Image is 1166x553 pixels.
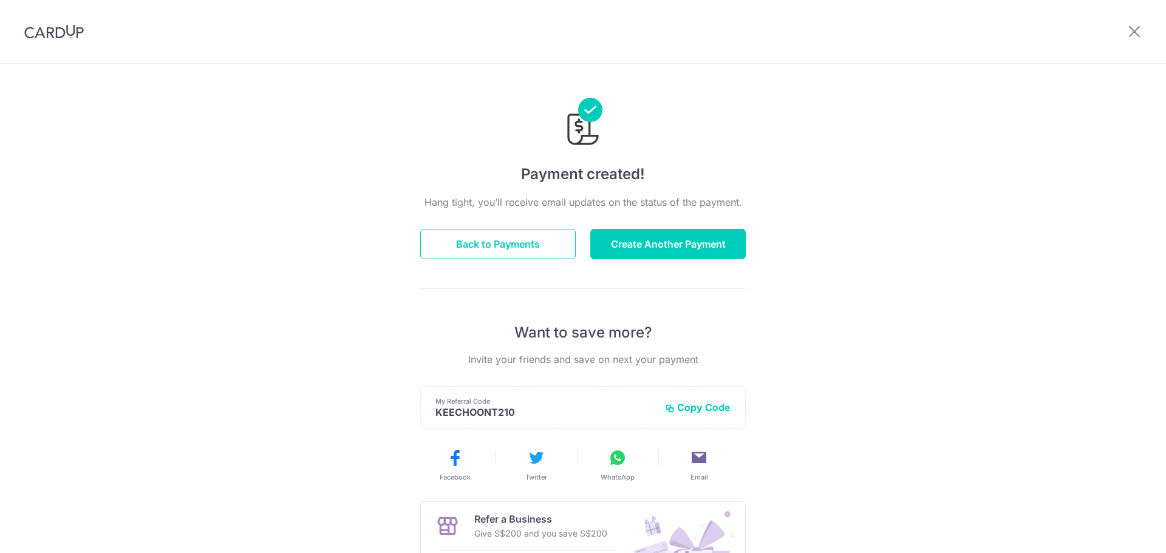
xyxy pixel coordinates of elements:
[663,448,735,482] button: Email
[435,406,655,418] p: KEECHOONT210
[420,323,746,342] p: Want to save more?
[420,163,746,185] h4: Payment created!
[420,195,746,209] p: Hang tight, you’ll receive email updates on the status of the payment.
[435,396,655,406] p: My Referral Code
[564,98,602,149] img: Payments
[440,472,471,482] span: Facebook
[420,229,576,259] button: Back to Payments
[500,448,572,482] button: Twitter
[601,472,635,482] span: WhatsApp
[525,472,547,482] span: Twitter
[419,448,491,482] button: Facebook
[690,472,708,482] span: Email
[1088,517,1154,547] iframe: Opens a widget where you can find more information
[582,448,653,482] button: WhatsApp
[420,352,746,367] p: Invite your friends and save on next your payment
[474,512,607,526] p: Refer a Business
[590,229,746,259] button: Create Another Payment
[665,401,731,413] button: Copy Code
[474,526,607,541] p: Give S$200 and you save S$200
[24,24,84,39] img: CardUp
